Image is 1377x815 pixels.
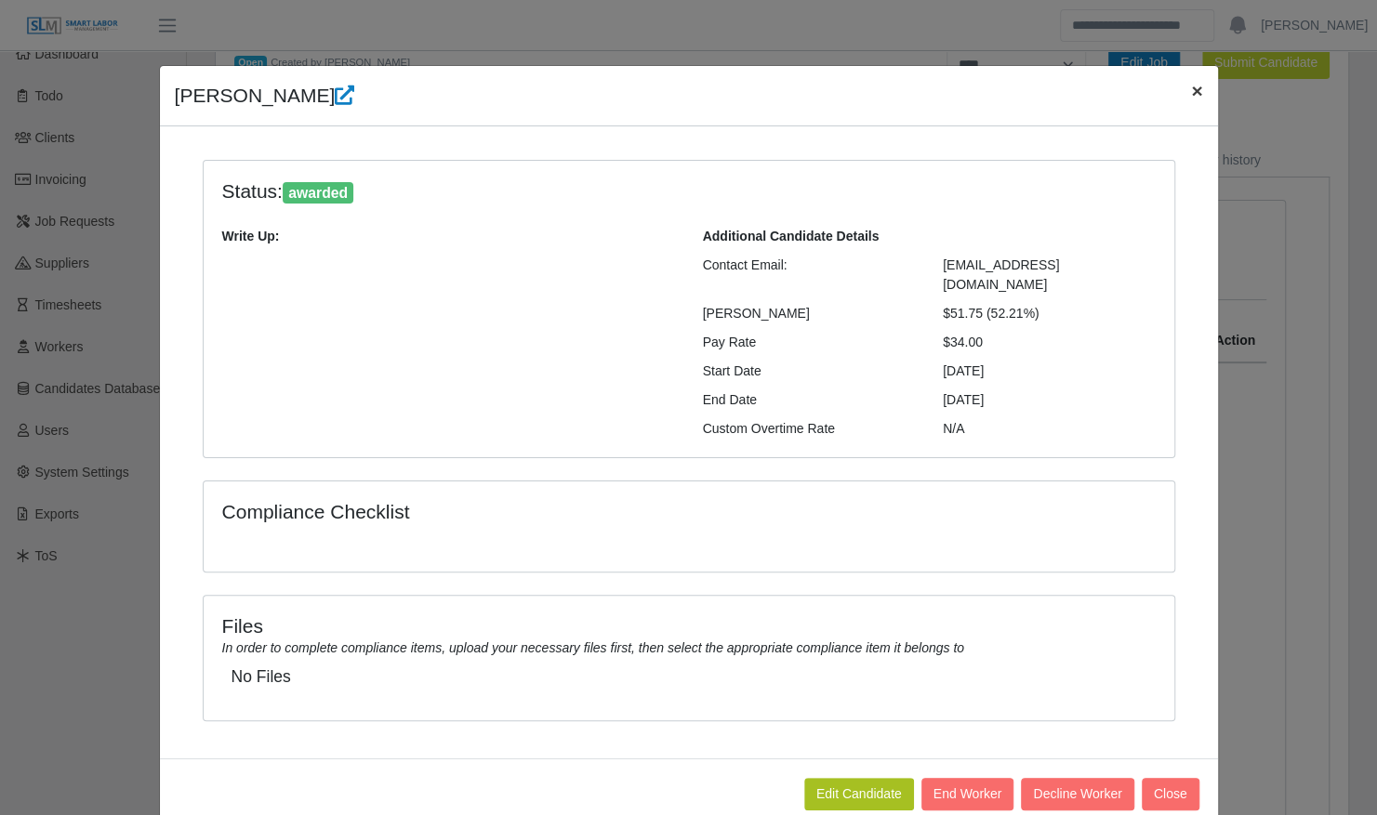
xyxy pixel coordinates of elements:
[1142,778,1199,810] button: Close
[283,182,354,204] span: awarded
[689,361,930,381] div: Start Date
[703,229,880,243] b: Additional Candidate Details
[222,640,964,655] i: In order to complete compliance items, upload your necessary files first, then select the appropr...
[689,256,930,295] div: Contact Email:
[689,390,930,410] div: End Date
[222,229,280,243] b: Write Up:
[1176,66,1217,115] button: Close
[943,392,984,407] span: [DATE]
[1191,80,1202,101] span: ×
[943,257,1059,292] span: [EMAIL_ADDRESS][DOMAIN_NAME]
[222,614,1156,638] h4: Files
[222,500,835,523] h4: Compliance Checklist
[804,778,914,810] a: Edit Candidate
[689,419,930,439] div: Custom Overtime Rate
[232,667,1146,687] h5: No Files
[921,778,1014,810] button: End Worker
[175,81,355,111] h4: [PERSON_NAME]
[689,333,930,352] div: Pay Rate
[929,361,1170,381] div: [DATE]
[929,304,1170,323] div: $51.75 (52.21%)
[943,421,964,436] span: N/A
[1021,778,1133,810] button: Decline Worker
[929,333,1170,352] div: $34.00
[222,179,916,204] h4: Status:
[689,304,930,323] div: [PERSON_NAME]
